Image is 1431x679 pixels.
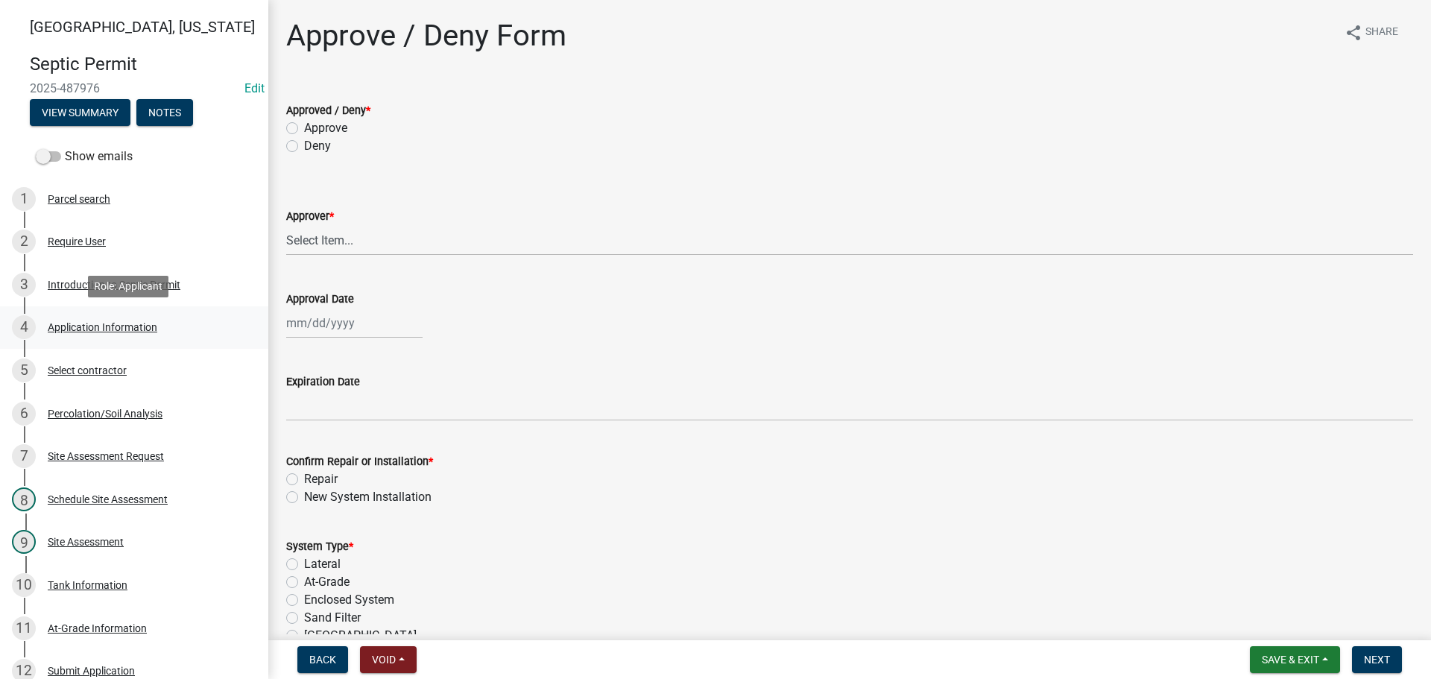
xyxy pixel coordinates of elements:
label: System Type [286,542,353,552]
label: Deny [304,137,331,155]
wm-modal-confirm: Edit Application Number [244,81,265,95]
div: At-Grade Information [48,623,147,634]
div: Percolation/Soil Analysis [48,408,162,419]
button: Void [360,646,417,673]
div: 2 [12,230,36,253]
div: Submit Application [48,666,135,676]
button: shareShare [1333,18,1410,47]
div: Schedule Site Assessment [48,494,168,505]
div: Introduction to Septic Permit [48,280,180,290]
label: Approval Date [286,294,354,305]
h1: Approve / Deny Form [286,18,566,54]
div: Site Assessment Request [48,451,164,461]
label: Approved / Deny [286,106,370,116]
div: 4 [12,315,36,339]
span: [GEOGRAPHIC_DATA], [US_STATE] [30,18,255,36]
span: Back [309,654,336,666]
div: Application Information [48,322,157,332]
div: 10 [12,573,36,597]
h4: Septic Permit [30,54,256,75]
div: Select contractor [48,365,127,376]
div: 11 [12,616,36,640]
div: 3 [12,273,36,297]
a: Edit [244,81,265,95]
span: Next [1364,654,1390,666]
div: Parcel search [48,194,110,204]
div: Require User [48,236,106,247]
button: Save & Exit [1250,646,1340,673]
div: 6 [12,402,36,426]
i: share [1345,24,1362,42]
div: Role: Applicant [88,276,168,297]
div: Tank Information [48,580,127,590]
label: Approve [304,119,347,137]
div: 8 [12,487,36,511]
label: At-Grade [304,573,350,591]
div: 1 [12,187,36,211]
wm-modal-confirm: Notes [136,107,193,119]
label: Repair [304,470,338,488]
input: mm/dd/yyyy [286,308,423,338]
wm-modal-confirm: Summary [30,107,130,119]
div: 5 [12,359,36,382]
label: Lateral [304,555,341,573]
label: Expiration Date [286,377,360,388]
button: Next [1352,646,1402,673]
div: Site Assessment [48,537,124,547]
label: Approver [286,212,334,222]
label: Confirm Repair or Installation [286,457,433,467]
label: New System Installation [304,488,432,506]
span: Void [372,654,396,666]
label: Show emails [36,148,133,165]
span: Share [1365,24,1398,42]
label: Sand Filter [304,609,361,627]
button: View Summary [30,99,130,126]
label: [GEOGRAPHIC_DATA] [304,627,417,645]
button: Notes [136,99,193,126]
span: 2025-487976 [30,81,238,95]
span: Save & Exit [1262,654,1319,666]
div: 9 [12,530,36,554]
label: Enclosed System [304,591,394,609]
button: Back [297,646,348,673]
div: 7 [12,444,36,468]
